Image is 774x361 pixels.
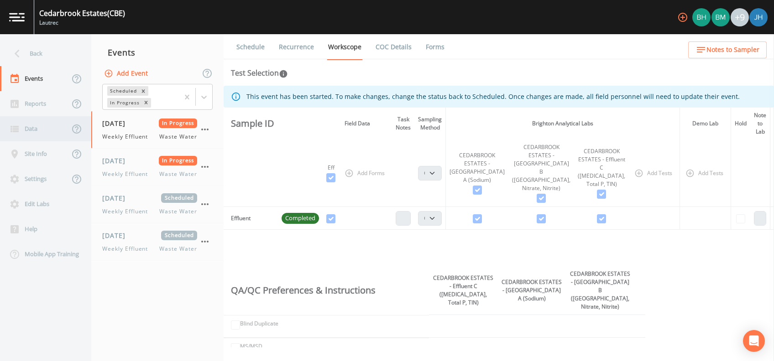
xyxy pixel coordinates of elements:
span: Completed [282,214,319,223]
th: CEDARBROOK ESTATES - [GEOGRAPHIC_DATA] A (Sodium) [497,266,566,315]
th: Field Data [323,108,392,139]
span: Waste Water [159,245,197,253]
div: CEDARBROOK ESTATES - [GEOGRAPHIC_DATA] B ([GEOGRAPHIC_DATA], Nitrate, Nitrite) [512,143,570,192]
a: [DATE]ScheduledWeekly EffluentWaste Water [91,223,224,261]
div: +9 [731,8,749,26]
a: COC Details [374,34,413,60]
div: Scheduled [107,86,138,96]
img: c6f973f345d393da4c168fb0eb4ce6b0 [711,8,730,26]
th: Brighton Analytical Labs [446,108,680,139]
div: Eff [326,164,335,172]
th: QA/QC Preferences & Instructions [224,266,429,315]
a: Workscope [327,34,363,60]
div: Test Selection [231,67,288,78]
th: Sample ID [224,108,278,139]
img: logo [9,13,25,21]
span: Weekly Effluent [102,245,153,253]
button: Add Event [102,65,152,82]
span: Scheduled [161,193,197,203]
a: [DATE]In ProgressWeekly EffluentWaste Water [91,111,224,149]
div: Events [91,41,224,64]
label: MS/MSD [240,342,262,351]
div: In Progress [107,98,141,108]
span: [DATE] [102,193,132,203]
div: Bert hewitt [692,8,711,26]
span: In Progress [159,156,198,165]
span: Weekly Effluent [102,170,153,178]
th: CEDARBROOK ESTATES - Effluent C ([MEDICAL_DATA], Total P, TIN) [429,266,497,315]
td: Effluent [224,207,278,230]
span: Notes to Sampler [706,44,759,56]
a: Schedule [235,34,266,60]
a: Recurrence [277,34,315,60]
div: Remove In Progress [141,98,151,108]
span: [DATE] [102,231,132,240]
div: This event has been started. To make changes, change the status back to Scheduled. Once changes a... [246,88,740,105]
span: Waste Water [159,207,197,216]
div: Open Intercom Messenger [743,330,765,352]
label: Blind Duplicate [240,320,278,328]
span: Waste Water [159,133,197,141]
img: 84dca5caa6e2e8dac459fb12ff18e533 [749,8,768,26]
th: Hold [731,108,751,139]
th: CEDARBROOK ESTATES - [GEOGRAPHIC_DATA] B ([GEOGRAPHIC_DATA], Nitrate, Nitrite) [566,266,634,315]
span: [DATE] [102,119,132,128]
a: [DATE]ScheduledWeekly EffluentWaste Water [91,186,224,223]
span: [DATE] [102,156,132,165]
div: Remove Scheduled [138,86,148,96]
div: CEDARBROOK ESTATES - [GEOGRAPHIC_DATA] A (Sodium) [450,151,505,184]
th: Task Notes [392,108,414,139]
span: Waste Water [159,170,197,178]
th: Demo Lab [680,108,731,139]
a: [DATE]In ProgressWeekly EffluentWaste Water [91,149,224,186]
img: c62b08bfff9cfec2b7df4e6d8aaf6fcd [692,8,711,26]
span: Weekly Effluent [102,133,153,141]
svg: In this section you'll be able to select the analytical test to run, based on the media type, and... [279,69,288,78]
div: Brendan Montie [711,8,730,26]
span: In Progress [159,119,198,128]
div: Lautrec [39,19,125,27]
span: Scheduled [161,231,197,240]
th: Sampling Method [414,108,446,139]
button: Notes to Sampler [688,41,767,58]
th: Note to Lab [750,108,770,139]
a: Forms [424,34,446,60]
div: CEDARBROOK ESTATES - Effluent C ([MEDICAL_DATA], Total P, TIN) [578,147,625,188]
div: Cedarbrook Estates (CBE) [39,8,125,19]
span: Weekly Effluent [102,207,153,216]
